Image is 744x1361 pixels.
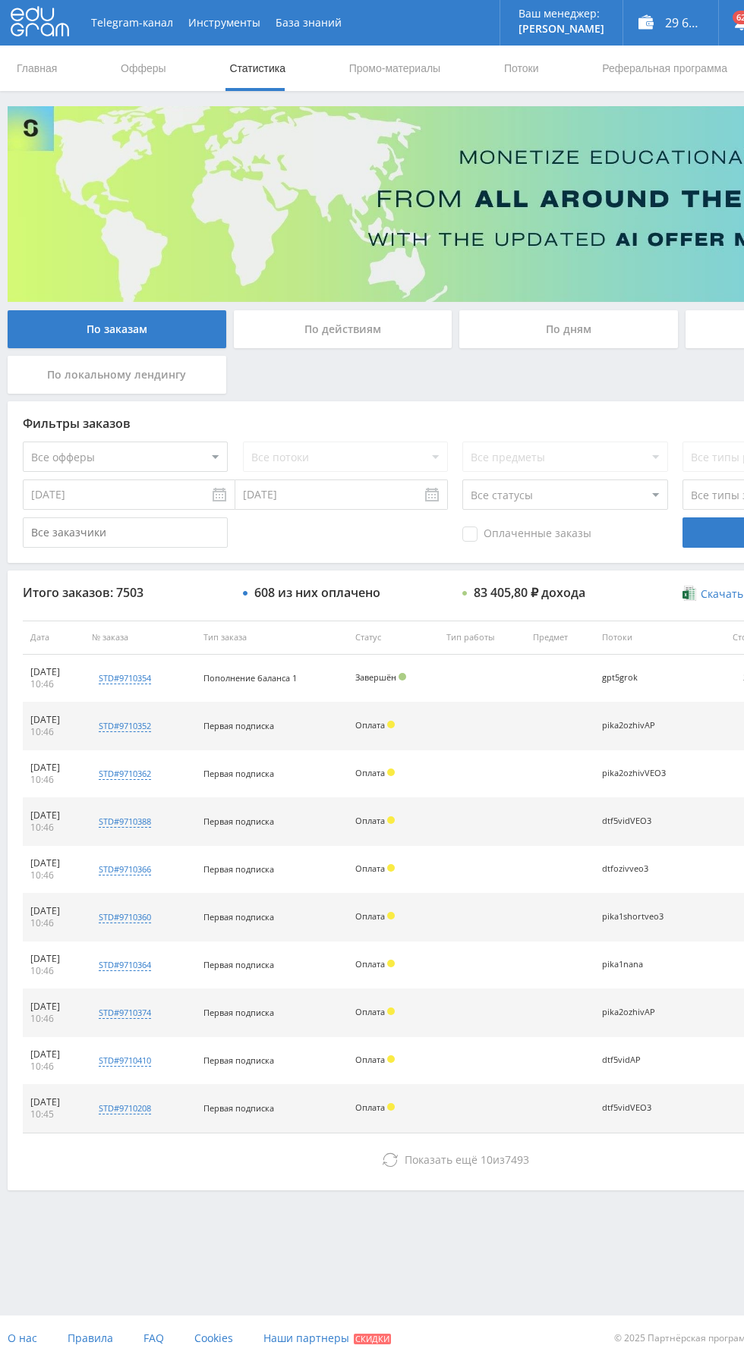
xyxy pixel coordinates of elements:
div: 10:46 [30,678,77,690]
span: Первая подписка [203,1102,274,1114]
span: 10 [481,1152,493,1167]
div: По дням [459,310,678,348]
th: Предмет [525,621,594,655]
div: [DATE] [30,1096,77,1108]
span: Холд [387,1055,395,1063]
span: Оплата [355,910,385,922]
a: Главная [15,46,58,91]
span: Первая подписка [203,863,274,875]
span: Оплата [355,1102,385,1113]
div: 10:46 [30,1013,77,1025]
div: pika2ozhivAP [602,1007,670,1017]
div: std#9710374 [99,1007,151,1019]
div: gpt5grok [602,673,670,683]
div: [DATE] [30,714,77,726]
span: Холд [387,1103,395,1111]
span: Показать ещё [405,1152,478,1167]
span: Первая подписка [203,959,274,970]
div: std#9710366 [99,863,151,875]
th: Тип работы [439,621,525,655]
a: FAQ [143,1315,164,1361]
span: Первая подписка [203,816,274,827]
span: Первая подписка [203,1055,274,1066]
div: [DATE] [30,1048,77,1061]
span: Первая подписка [203,768,274,779]
a: Потоки [503,46,541,91]
span: Холд [387,960,395,967]
div: std#9710364 [99,959,151,971]
div: 10:46 [30,822,77,834]
a: Реферальная программа [601,46,729,91]
span: Завершён [355,671,396,683]
span: Холд [387,816,395,824]
th: Тип заказа [196,621,348,655]
div: 10:46 [30,774,77,786]
span: Холд [387,864,395,872]
div: std#9710354 [99,672,151,684]
th: Потоки [594,621,703,655]
div: dtf5vidAP [602,1055,670,1065]
th: № заказа [84,621,196,655]
th: Дата [23,621,84,655]
span: Оплата [355,767,385,778]
div: std#9710352 [99,720,151,732]
div: [DATE] [30,666,77,678]
a: Cookies [194,1315,233,1361]
span: Подтвержден [399,673,406,680]
div: 10:46 [30,869,77,882]
th: Статус [348,621,439,655]
div: pika2ozhivVEO3 [602,769,670,778]
span: Холд [387,769,395,776]
div: [DATE] [30,762,77,774]
p: Ваш менеджер: [519,8,604,20]
input: Все заказчики [23,517,228,548]
span: Холд [387,1007,395,1015]
div: [DATE] [30,809,77,822]
span: Оплата [355,1054,385,1065]
span: Пополнение баланса 1 [203,672,297,684]
div: 10:46 [30,1061,77,1073]
span: Первая подписка [203,911,274,923]
div: std#9710360 [99,911,151,923]
div: 10:46 [30,965,77,977]
div: По заказам [8,310,226,348]
div: 10:46 [30,917,77,929]
div: [DATE] [30,905,77,917]
span: Оплата [355,1006,385,1017]
div: std#9710388 [99,816,151,828]
div: [DATE] [30,1001,77,1013]
div: По локальному лендингу [8,356,226,394]
div: dtf5vidVEO3 [602,816,670,826]
a: Наши партнеры Скидки [263,1315,391,1361]
span: из [405,1152,529,1167]
span: Скидки [354,1334,391,1344]
div: pika1shortveo3 [602,912,670,922]
div: [DATE] [30,953,77,965]
span: Первая подписка [203,720,274,731]
div: [DATE] [30,857,77,869]
span: Оплата [355,958,385,970]
div: Итого заказов: 7503 [23,586,228,599]
span: О нас [8,1331,37,1345]
span: Оплаченные заказы [462,526,591,542]
span: Холд [387,912,395,919]
div: pika2ozhivAP [602,721,670,731]
span: Оплата [355,863,385,874]
a: Правила [68,1315,113,1361]
span: Наши партнеры [263,1331,349,1345]
span: Оплата [355,719,385,731]
span: FAQ [143,1331,164,1345]
span: Первая подписка [203,1007,274,1018]
div: dtf5vidVEO3 [602,1103,670,1113]
a: Статистика [228,46,287,91]
span: Холд [387,721,395,728]
div: std#9710362 [99,768,151,780]
div: std#9710410 [99,1055,151,1067]
a: Промо-материалы [348,46,442,91]
div: 608 из них оплачено [254,586,380,599]
span: Cookies [194,1331,233,1345]
a: О нас [8,1315,37,1361]
span: Оплата [355,815,385,826]
div: 83 405,80 ₽ дохода [474,586,585,599]
div: 10:46 [30,726,77,738]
